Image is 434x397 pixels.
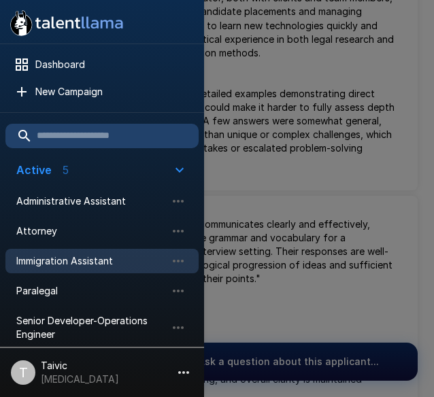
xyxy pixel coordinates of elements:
div: Immigration Assistant [5,249,199,273]
div: Dashboard [5,52,199,77]
button: Active5 [5,154,199,186]
span: Attorney [16,224,166,238]
span: Dashboard [35,58,188,71]
div: New Campaign [5,80,199,104]
div: Attorney [5,219,199,243]
span: New Campaign [35,85,188,99]
div: Paralegal [5,279,199,303]
span: Immigration Assistant [16,254,166,268]
p: 5 [63,162,69,178]
div: T [11,360,35,385]
span: Administrative Assistant [16,194,166,208]
p: Active [16,162,52,178]
p: Taivic [41,359,119,373]
span: Paralegal [16,284,166,298]
div: Senior Developer-Operations Engineer [5,309,199,347]
div: Administrative Assistant [5,189,199,213]
p: [MEDICAL_DATA] [41,373,119,386]
span: Senior Developer-Operations Engineer [16,314,166,341]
